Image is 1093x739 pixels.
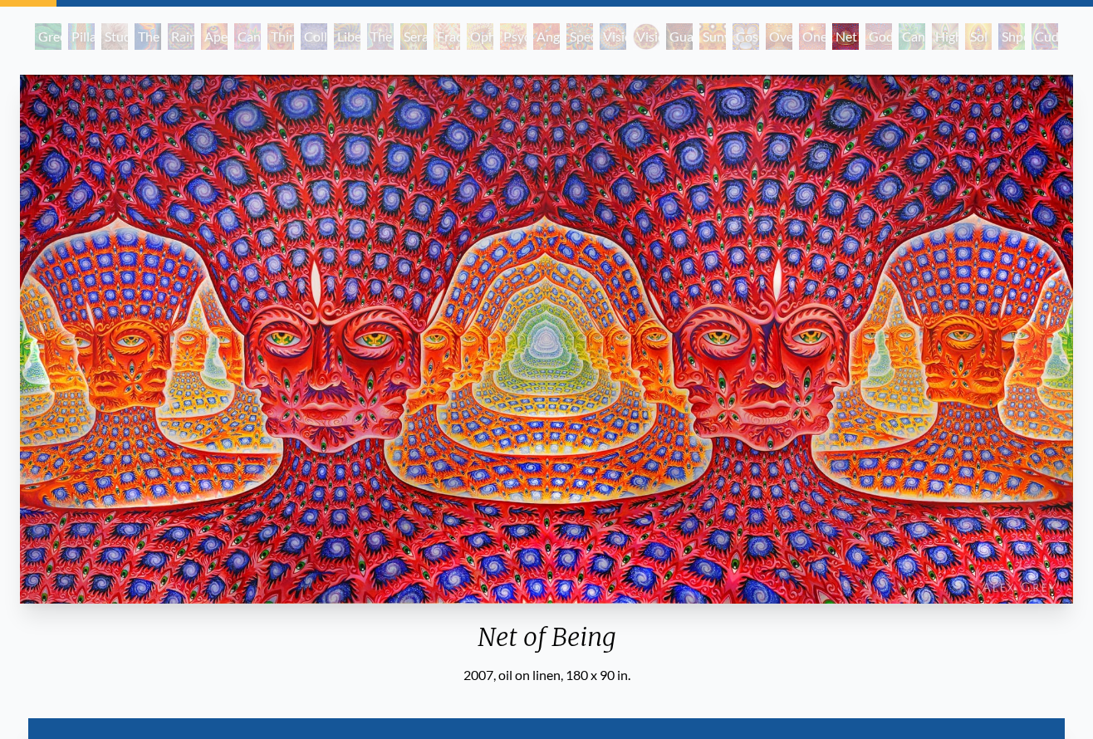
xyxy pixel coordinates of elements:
[68,23,95,50] div: Pillar of Awareness
[13,622,1080,665] div: Net of Being
[20,75,1073,604] img: Net-of-Being-2021-Alex-Grey-watermarked.jpeg
[434,23,460,50] div: Fractal Eyes
[932,23,958,50] div: Higher Vision
[733,23,759,50] div: Cosmic Elf
[168,23,194,50] div: Rainbow Eye Ripple
[666,23,693,50] div: Guardian of Infinite Vision
[400,23,427,50] div: Seraphic Transport Docking on the Third Eye
[865,23,892,50] div: Godself
[500,23,527,50] div: Psychomicrograph of a Fractal Paisley Cherub Feather Tip
[101,23,128,50] div: Study for the Great Turn
[600,23,626,50] div: Vision Crystal
[201,23,228,50] div: Aperture
[633,23,659,50] div: Vision [PERSON_NAME]
[334,23,360,50] div: Liberation Through Seeing
[899,23,925,50] div: Cannafist
[832,23,859,50] div: Net of Being
[367,23,394,50] div: The Seer
[998,23,1025,50] div: Shpongled
[234,23,261,50] div: Cannabis Sutra
[13,665,1080,685] div: 2007, oil on linen, 180 x 90 in.
[35,23,61,50] div: Green Hand
[301,23,327,50] div: Collective Vision
[566,23,593,50] div: Spectral Lotus
[267,23,294,50] div: Third Eye Tears of Joy
[1032,23,1058,50] div: Cuddle
[799,23,826,50] div: One
[533,23,560,50] div: Angel Skin
[135,23,161,50] div: The Torch
[965,23,992,50] div: Sol Invictus
[467,23,493,50] div: Ophanic Eyelash
[699,23,726,50] div: Sunyata
[766,23,792,50] div: Oversoul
